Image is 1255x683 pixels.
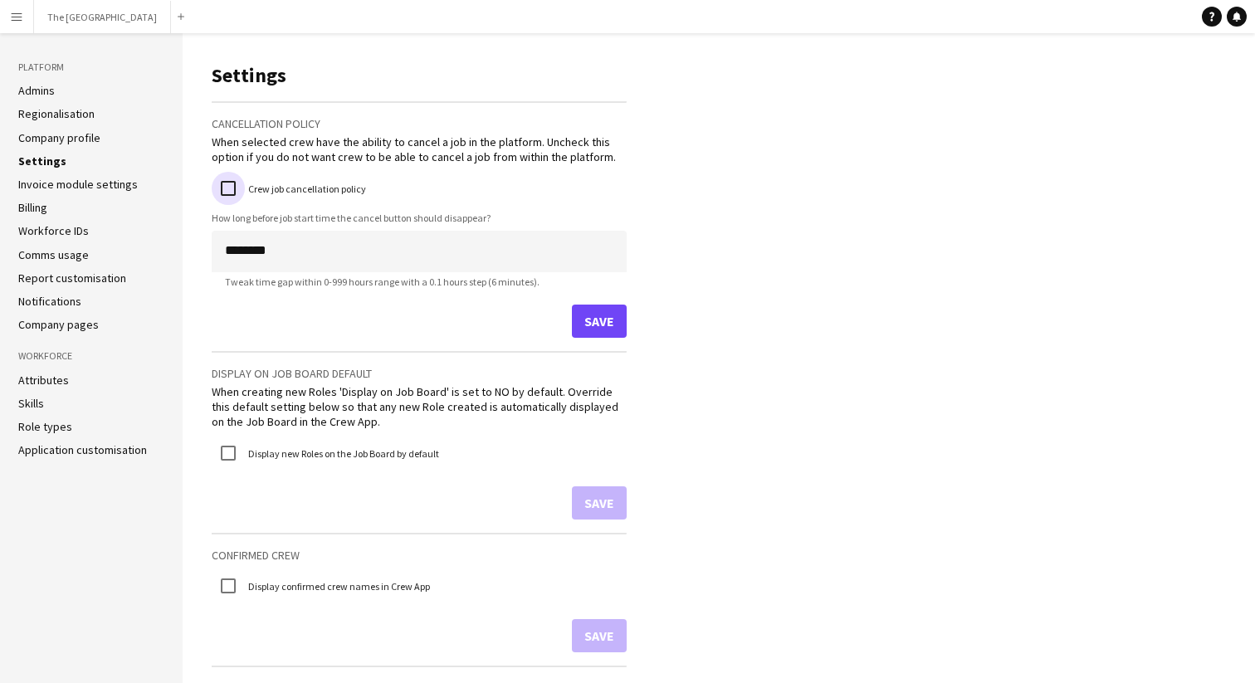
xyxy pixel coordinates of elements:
[212,116,627,131] h3: Cancellation policy
[18,247,89,262] a: Comms usage
[18,442,147,457] a: Application customisation
[18,419,72,434] a: Role types
[245,446,439,459] label: Display new Roles on the Job Board by default
[18,223,89,238] a: Workforce IDs
[212,276,553,288] span: Tweak time gap within 0-999 hours range with a 0.1 hours step (6 minutes).
[245,579,430,592] label: Display confirmed crew names in Crew App
[18,349,164,363] h3: Workforce
[212,384,627,430] div: When creating new Roles 'Display on Job Board' is set to NO by default. Override this default set...
[18,373,69,388] a: Attributes
[212,366,627,381] h3: Display on job board default
[212,212,627,224] label: How long before job start time the cancel button should disappear?
[18,177,138,192] a: Invoice module settings
[18,317,99,332] a: Company pages
[18,200,47,215] a: Billing
[212,63,627,88] h1: Settings
[212,548,627,563] h3: Confirmed crew
[18,130,100,145] a: Company profile
[572,305,627,338] button: Save
[34,1,171,33] button: The [GEOGRAPHIC_DATA]
[18,83,55,98] a: Admins
[18,396,44,411] a: Skills
[18,106,95,121] a: Regionalisation
[212,134,627,164] div: When selected crew have the ability to cancel a job in the platform. Uncheck this option if you d...
[18,60,164,75] h3: Platform
[245,182,366,194] label: Crew job cancellation policy
[18,271,126,285] a: Report customisation
[18,294,81,309] a: Notifications
[18,154,66,168] a: Settings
